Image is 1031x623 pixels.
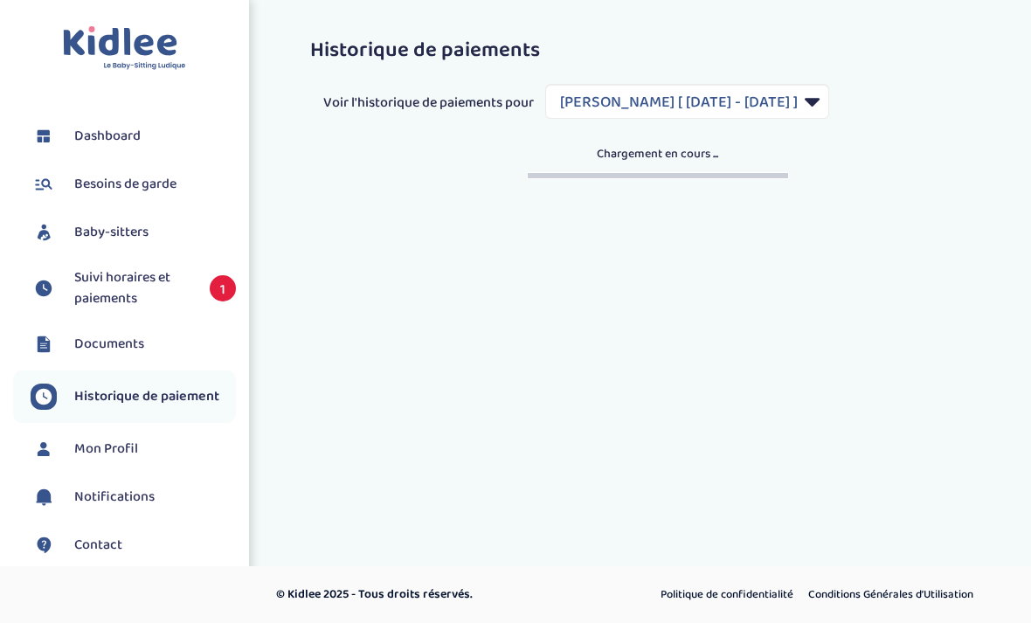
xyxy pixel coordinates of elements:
[74,439,138,460] span: Mon Profil
[74,535,122,556] span: Contact
[31,219,57,246] img: babysitters.svg
[323,145,992,163] span: Chargement en cours ...
[31,384,57,410] img: suivihoraire.svg
[31,123,57,149] img: dashboard.svg
[31,484,57,510] img: notification.svg
[210,275,236,301] span: 1
[31,532,236,558] a: Contact
[31,267,236,309] a: Suivi horaires et paiements 1
[31,275,57,301] img: suivihoraire.svg
[74,222,149,243] span: Baby-sitters
[31,171,57,197] img: besoin.svg
[74,174,176,195] span: Besoins de garde
[31,484,236,510] a: Notifications
[74,126,141,147] span: Dashboard
[276,585,590,604] p: © Kidlee 2025 - Tous droits réservés.
[31,436,236,462] a: Mon Profil
[31,171,236,197] a: Besoins de garde
[323,93,534,114] span: Voir l'historique de paiements pour
[31,331,57,357] img: documents.svg
[654,584,799,606] a: Politique de confidentialité
[74,487,155,508] span: Notifications
[74,334,144,355] span: Documents
[63,26,186,71] img: logo.svg
[31,384,236,410] a: Historique de paiement
[31,219,236,246] a: Baby-sitters
[802,584,979,606] a: Conditions Générales d’Utilisation
[31,331,236,357] a: Documents
[31,123,236,149] a: Dashboard
[31,436,57,462] img: profil.svg
[31,532,57,558] img: contact.svg
[74,267,192,309] span: Suivi horaires et paiements
[310,39,1005,62] h3: Historique de paiements
[74,386,219,407] span: Historique de paiement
